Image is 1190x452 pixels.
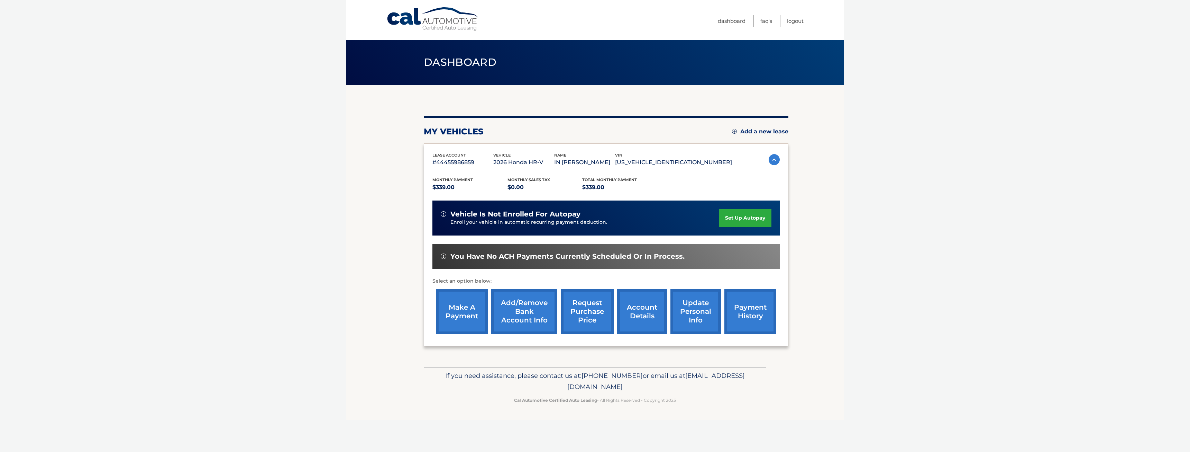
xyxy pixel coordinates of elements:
[615,153,622,158] span: vin
[567,372,745,391] span: [EMAIL_ADDRESS][DOMAIN_NAME]
[760,15,772,27] a: FAQ's
[450,210,580,219] span: vehicle is not enrolled for autopay
[514,398,597,403] strong: Cal Automotive Certified Auto Leasing
[450,219,719,226] p: Enroll your vehicle in automatic recurring payment deduction.
[732,129,737,134] img: add.svg
[719,209,771,227] a: set up autopay
[582,183,657,192] p: $339.00
[493,153,511,158] span: vehicle
[432,158,493,167] p: #44455986859
[718,15,745,27] a: Dashboard
[441,254,446,259] img: alert-white.svg
[617,289,667,334] a: account details
[554,153,566,158] span: name
[436,289,488,334] a: make a payment
[507,183,583,192] p: $0.00
[582,177,637,182] span: Total Monthly Payment
[432,183,507,192] p: $339.00
[554,158,615,167] p: IN [PERSON_NAME]
[432,177,473,182] span: Monthly Payment
[491,289,557,334] a: Add/Remove bank account info
[507,177,550,182] span: Monthly sales Tax
[732,128,788,135] a: Add a new lease
[428,397,762,404] p: - All Rights Reserved - Copyright 2025
[670,289,721,334] a: update personal info
[432,153,466,158] span: lease account
[582,372,643,380] span: [PHONE_NUMBER]
[493,158,554,167] p: 2026 Honda HR-V
[441,211,446,217] img: alert-white.svg
[450,252,685,261] span: You have no ACH payments currently scheduled or in process.
[615,158,732,167] p: [US_VEHICLE_IDENTIFICATION_NUMBER]
[386,7,480,32] a: Cal Automotive
[432,277,780,285] p: Select an option below:
[561,289,614,334] a: request purchase price
[769,154,780,165] img: accordion-active.svg
[724,289,776,334] a: payment history
[787,15,804,27] a: Logout
[428,370,762,392] p: If you need assistance, please contact us at: or email us at
[424,56,496,69] span: Dashboard
[424,126,484,137] h2: my vehicles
